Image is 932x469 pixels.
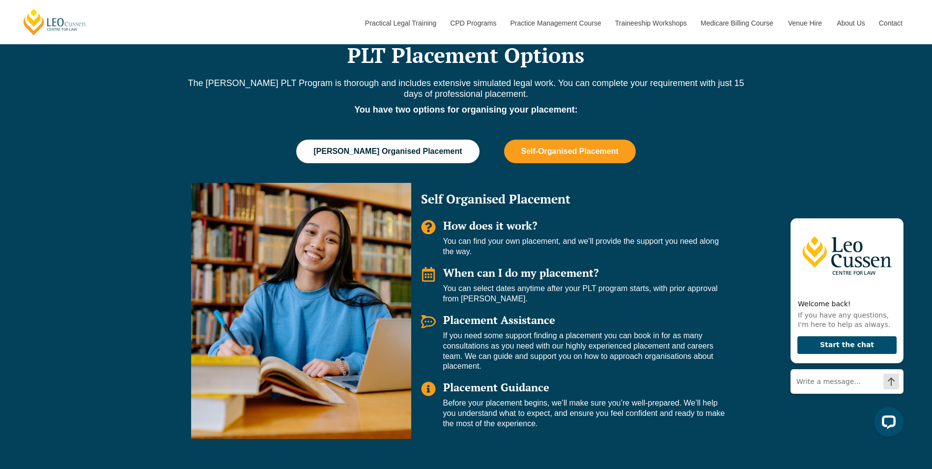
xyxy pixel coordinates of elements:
[781,2,829,44] a: Venue Hire
[186,140,746,444] div: Tabs. Open items with Enter or Space, close with Escape and navigate using the Arrow keys.
[443,398,732,429] p: Before your placement begins, we’ll make sure you’re well-prepared. We’ll help you understand wha...
[443,236,732,257] p: You can find your own placement, and we’ll provide the support you need along the way.
[186,43,746,67] h2: PLT Placement Options
[503,2,608,44] a: Practice Management Course
[872,2,910,44] a: Contact
[693,2,781,44] a: Medicare Billing Course
[421,193,732,205] h2: Self Organised Placement
[443,265,599,280] span: When can I do my placement?
[313,147,462,156] span: [PERSON_NAME] Organised Placement
[443,331,732,372] p: If you need some support finding a placement you can book in for as many consultations as you nee...
[783,200,907,444] iframe: LiveChat chat widget
[443,313,555,327] span: Placement Assistance
[443,380,549,394] span: Placement Guidance
[443,2,503,44] a: CPD Programs
[354,105,578,115] strong: You have two options for organising your placement:
[443,284,732,304] p: You can select dates anytime after your PLT program starts, with prior approval from [PERSON_NAME].
[186,78,746,99] p: The [PERSON_NAME] PLT Program is thorough and includes extensive simulated legal work. You can co...
[358,2,443,44] a: Practical Legal Training
[22,8,87,36] a: [PERSON_NAME] Centre for Law
[608,2,693,44] a: Traineeship Workshops
[829,2,872,44] a: About Us
[521,147,619,156] span: Self-Organised Placement
[443,218,537,233] span: How does it work?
